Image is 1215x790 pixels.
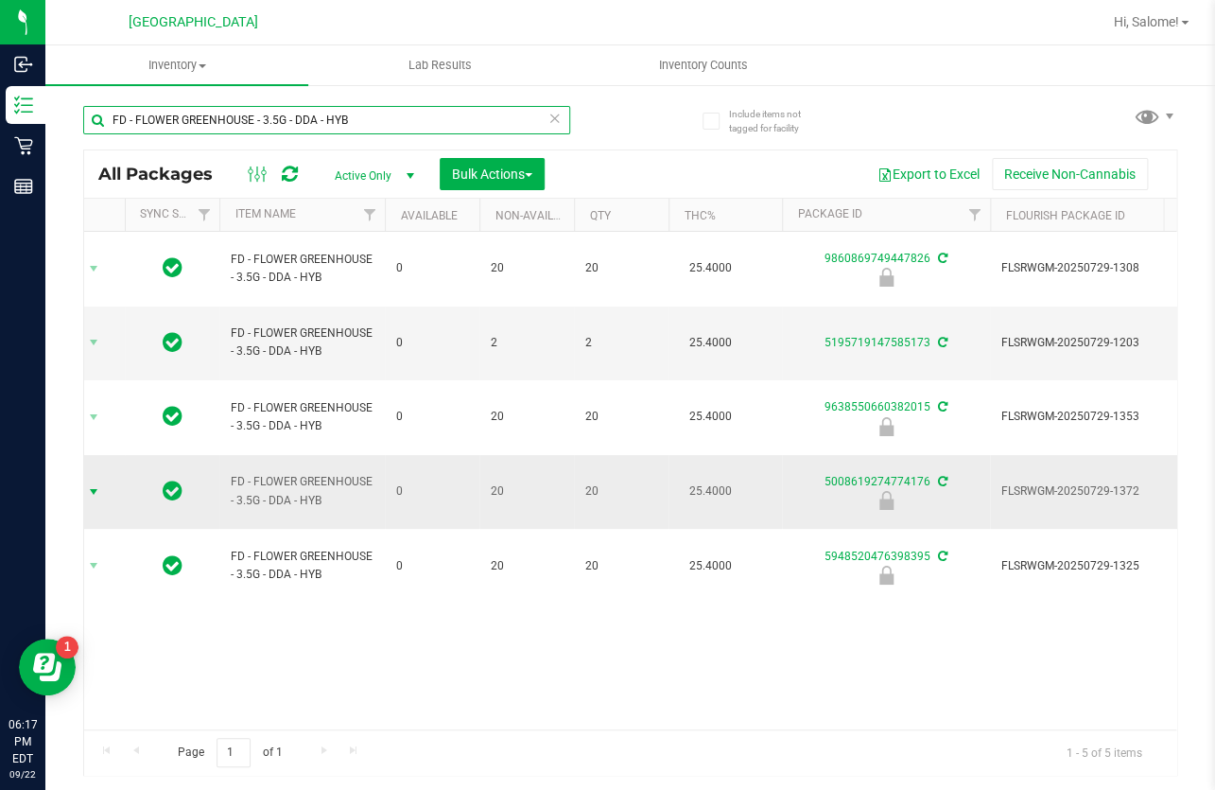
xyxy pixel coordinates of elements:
[824,550,930,563] a: 5948520476398395
[797,207,861,220] a: Package ID
[163,255,182,281] span: In Sync
[82,255,106,282] span: select
[589,209,610,222] a: Qty
[680,329,741,357] span: 25.4000
[231,325,373,360] span: FD - FLOWER GREENHOUSE - 3.5G - DDA - HYB
[992,158,1148,190] button: Receive Non-Cannabis
[680,255,741,282] span: 25.4000
[935,252,947,265] span: Sync from Compliance System
[45,57,308,74] span: Inventory
[935,336,947,349] span: Sync from Compliance System
[491,483,563,500] span: 20
[308,45,571,85] a: Lab Results
[56,636,78,658] iframe: Resource center unread badge
[680,478,741,505] span: 25.4000
[231,473,373,509] span: FD - FLOWER GREENHOUSE - 3.5G - DDA - HYB
[14,136,33,155] inline-svg: Retail
[98,164,232,184] span: All Packages
[231,399,373,435] span: FD - FLOWER GREENHOUSE - 3.5G - DDA - HYB
[548,106,562,131] span: Clear
[728,107,823,135] span: Include items not tagged for facility
[680,553,741,580] span: 25.4000
[585,483,657,500] span: 20
[14,96,33,114] inline-svg: Inventory
[19,639,76,695] iframe: Resource center
[400,209,457,222] a: Available
[572,45,835,85] a: Inventory Counts
[1001,557,1187,575] span: FLSRWGM-20250729-1325
[383,57,497,74] span: Lab Results
[779,566,993,585] div: Newly Received
[1001,259,1187,277] span: FLSRWGM-20250729-1308
[1001,483,1187,500] span: FLSRWGM-20250729-1372
[684,209,715,222] a: THC%
[935,400,947,413] span: Sync from Compliance System
[824,336,930,349] a: 5195719147585173
[14,177,33,196] inline-svg: Reports
[585,408,657,426] span: 20
[83,106,570,134] input: Search Package ID, Item Name, SKU, Lot or Part Number...
[82,329,106,356] span: select
[865,158,992,190] button: Export to Excel
[634,57,773,74] span: Inventory Counts
[163,329,182,356] span: In Sync
[491,334,563,352] span: 2
[354,199,385,231] a: Filter
[585,259,657,277] span: 20
[824,252,930,265] a: 9860869749447826
[163,403,182,430] span: In Sync
[1005,209,1124,222] a: Flourish Package ID
[162,738,298,767] span: Page of 1
[396,483,468,500] span: 0
[9,767,37,781] p: 09/22
[129,14,258,30] span: [GEOGRAPHIC_DATA]
[82,404,106,430] span: select
[1114,14,1179,29] span: Hi, Salome!
[231,251,373,287] span: FD - FLOWER GREENHOUSE - 3.5G - DDA - HYB
[585,557,657,575] span: 20
[495,209,579,222] a: Non-Available
[9,716,37,767] p: 06:17 PM EDT
[452,167,532,182] span: Bulk Actions
[1001,408,1187,426] span: FLSRWGM-20250729-1353
[396,259,468,277] span: 0
[231,548,373,584] span: FD - FLOWER GREENHOUSE - 3.5G - DDA - HYB
[217,738,251,767] input: 1
[824,475,930,488] a: 5008619274774176
[82,553,106,579] span: select
[396,334,468,352] span: 0
[163,553,182,579] span: In Sync
[680,403,741,430] span: 25.4000
[14,55,33,74] inline-svg: Inbound
[491,408,563,426] span: 20
[779,268,993,287] div: Newly Received
[779,491,993,510] div: Newly Received
[163,478,182,504] span: In Sync
[1001,334,1187,352] span: FLSRWGM-20250729-1203
[935,475,947,488] span: Sync from Compliance System
[234,207,295,220] a: Item Name
[82,479,106,505] span: select
[188,199,219,231] a: Filter
[45,45,308,85] a: Inventory
[396,557,468,575] span: 0
[440,158,545,190] button: Bulk Actions
[396,408,468,426] span: 0
[140,207,213,220] a: Sync Status
[585,334,657,352] span: 2
[935,550,947,563] span: Sync from Compliance System
[491,557,563,575] span: 20
[824,400,930,413] a: 9638550660382015
[779,417,993,436] div: Newly Received
[491,259,563,277] span: 20
[959,199,990,231] a: Filter
[1051,738,1157,766] span: 1 - 5 of 5 items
